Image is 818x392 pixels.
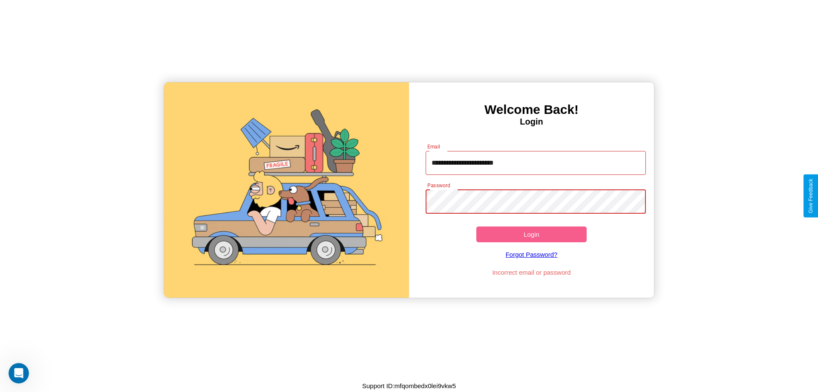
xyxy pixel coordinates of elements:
button: Login [476,226,587,242]
p: Support ID: mfqombedx0lei9vkw5 [362,380,456,392]
img: gif [164,82,409,298]
a: Forgot Password? [421,242,642,267]
div: Give Feedback [808,179,814,213]
label: Email [427,143,441,150]
p: Incorrect email or password [421,267,642,278]
label: Password [427,182,450,189]
iframe: Intercom live chat [9,363,29,383]
h3: Welcome Back! [409,102,654,117]
h4: Login [409,117,654,127]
